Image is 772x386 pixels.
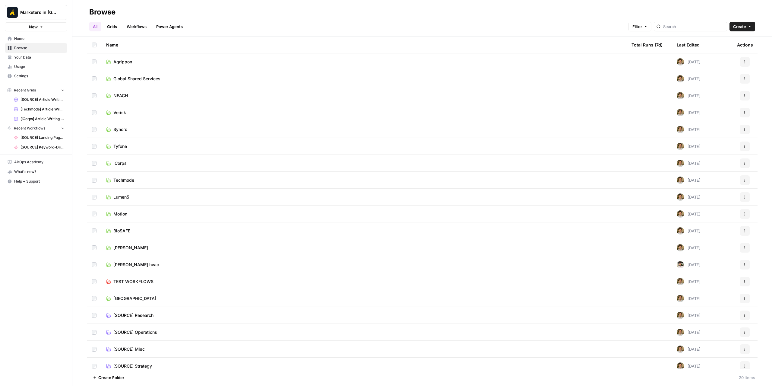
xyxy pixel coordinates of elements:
span: [SOURCE] Landing Page Content Brief [21,135,65,140]
span: [SOURCE] Keyword-Driven Article: Feedback & Polishing [21,145,65,150]
div: Browse [89,7,115,17]
img: 5zyzjh3tw4s3l6pe5wy4otrd1hyg [677,312,684,319]
div: [DATE] [677,227,701,234]
a: Settings [5,71,67,81]
span: Usage [14,64,65,69]
span: Agrippon [113,59,132,65]
a: Syncro [106,126,622,132]
span: Verisk [113,110,126,116]
input: Search [663,24,724,30]
a: Global Shared Services [106,76,622,82]
span: Tyfone [113,143,127,149]
span: Motion [113,211,127,217]
div: [DATE] [677,329,701,336]
span: BioSAFE [113,228,130,234]
img: 5zyzjh3tw4s3l6pe5wy4otrd1hyg [677,210,684,218]
img: 5zyzjh3tw4s3l6pe5wy4otrd1hyg [677,177,684,184]
div: [DATE] [677,58,701,65]
button: Help + Support [5,177,67,186]
img: 5zyzjh3tw4s3l6pe5wy4otrd1hyg [677,109,684,116]
div: [DATE] [677,210,701,218]
a: [iCorps] Article Writing - Keyword-Driven Articles Grid [11,114,67,124]
span: [SOURCE] Misc [113,346,145,352]
a: Usage [5,62,67,72]
div: [DATE] [677,278,701,285]
img: 5zyzjh3tw4s3l6pe5wy4otrd1hyg [677,92,684,99]
a: [SOURCE] Strategy [106,363,622,369]
a: Lumen5 [106,194,622,200]
div: Last Edited [677,37,700,53]
img: 5zyzjh3tw4s3l6pe5wy4otrd1hyg [677,58,684,65]
div: [DATE] [677,109,701,116]
span: Lumen5 [113,194,129,200]
a: Your Data [5,53,67,62]
div: [DATE] [677,244,701,251]
button: Recent Workflows [5,124,67,133]
a: NEACH [106,93,622,99]
img: 5zyzjh3tw4s3l6pe5wy4otrd1hyg [677,295,684,302]
span: [PERSON_NAME] hvac [113,262,159,268]
button: Filter [628,22,651,31]
span: Home [14,36,65,41]
div: [DATE] [677,193,701,201]
img: 5zyzjh3tw4s3l6pe5wy4otrd1hyg [677,227,684,234]
a: BioSAFE [106,228,622,234]
span: Your Data [14,55,65,60]
img: 5zyzjh3tw4s3l6pe5wy4otrd1hyg [677,193,684,201]
img: 5zyzjh3tw4s3l6pe5wy4otrd1hyg [677,329,684,336]
div: Actions [737,37,753,53]
span: NEACH [113,93,128,99]
img: 5zyzjh3tw4s3l6pe5wy4otrd1hyg [677,244,684,251]
div: [DATE] [677,126,701,133]
div: Name [106,37,622,53]
a: Grids [103,22,121,31]
span: Marketers in [GEOGRAPHIC_DATA] [20,9,57,15]
span: TEST WORKFLOWS [113,279,153,285]
a: [GEOGRAPHIC_DATA] [106,295,622,301]
div: [DATE] [677,143,701,150]
div: Total Runs (7d) [631,37,663,53]
a: Motion [106,211,622,217]
a: Agrippon [106,59,622,65]
span: [GEOGRAPHIC_DATA] [113,295,156,301]
span: Help + Support [14,179,65,184]
span: Create [733,24,746,30]
button: Recent Grids [5,86,67,95]
a: Verisk [106,110,622,116]
a: Home [5,34,67,43]
span: Browse [14,45,65,51]
a: [Techmode] Article Writing - Keyword-Driven Articles Grid [11,104,67,114]
span: Recent Grids [14,88,36,93]
a: AirOps Academy [5,157,67,167]
span: [SOURCE] Strategy [113,363,152,369]
a: Tyfone [106,143,622,149]
span: iCorps [113,160,127,166]
span: [SOURCE] Research [113,312,153,318]
img: 5zyzjh3tw4s3l6pe5wy4otrd1hyg [677,75,684,82]
span: [SOURCE] Operations [113,329,157,335]
a: [SOURCE] Research [106,312,622,318]
span: Create Folder [98,375,124,381]
div: [DATE] [677,261,701,268]
span: Techmode [113,177,134,183]
span: [PERSON_NAME] [113,245,148,251]
img: 5zyzjh3tw4s3l6pe5wy4otrd1hyg [677,278,684,285]
img: 5zyzjh3tw4s3l6pe5wy4otrd1hyg [677,160,684,167]
img: 5zyzjh3tw4s3l6pe5wy4otrd1hyg [677,126,684,133]
div: [DATE] [677,75,701,82]
a: [SOURCE] Operations [106,329,622,335]
span: AirOps Academy [14,159,65,165]
a: TEST WORKFLOWS [106,279,622,285]
a: Workflows [123,22,150,31]
span: [SOURCE] Article Writing - Keyword-Driven Articles Grid [21,97,65,102]
a: All [89,22,101,31]
div: [DATE] [677,160,701,167]
span: Settings [14,73,65,79]
span: Global Shared Services [113,76,160,82]
span: Syncro [113,126,127,132]
span: New [29,24,38,30]
img: 3yju8kyn2znwnw93b46w7rs9iqok [677,261,684,268]
a: [SOURCE] Keyword-Driven Article: Feedback & Polishing [11,142,67,152]
div: [DATE] [677,295,701,302]
img: 5zyzjh3tw4s3l6pe5wy4otrd1hyg [677,143,684,150]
